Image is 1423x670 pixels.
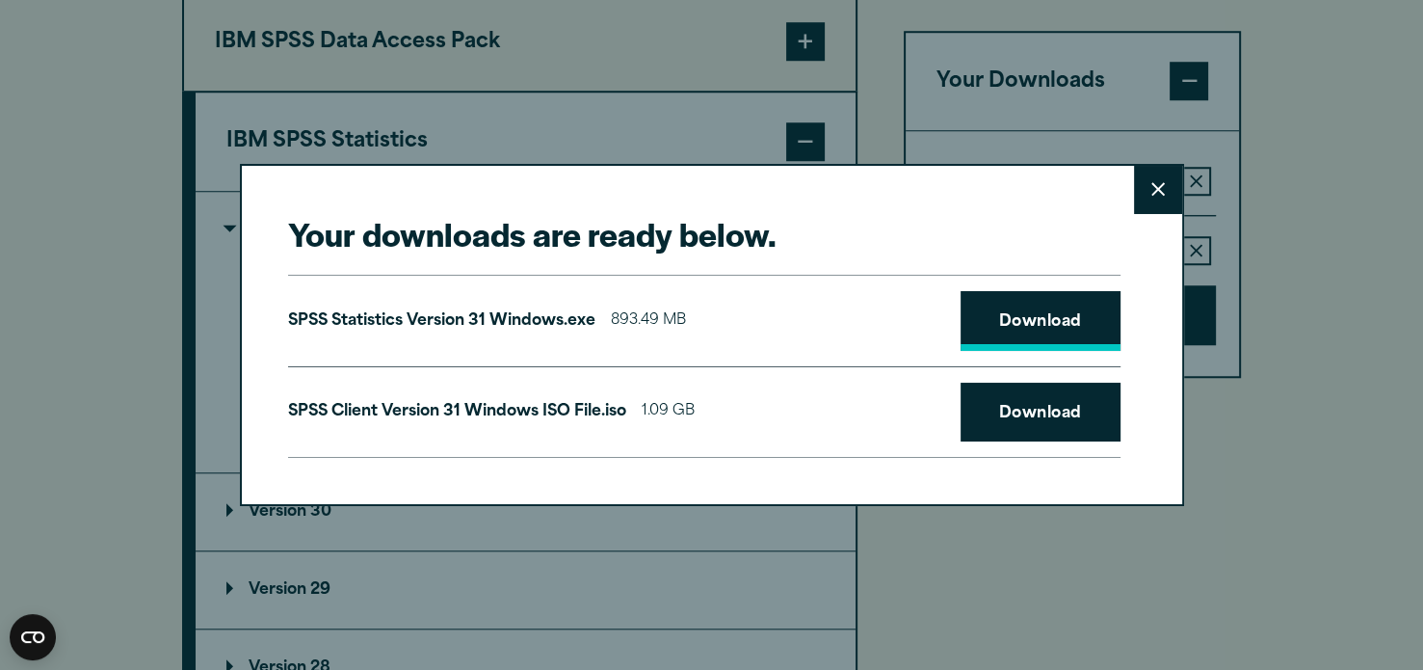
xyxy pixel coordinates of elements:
a: Download [961,291,1120,351]
button: Open CMP widget [10,614,56,660]
p: SPSS Statistics Version 31 Windows.exe [288,308,595,335]
h2: Your downloads are ready below. [288,212,1120,255]
a: Download [961,383,1120,442]
span: 893.49 MB [611,308,686,335]
span: 1.09 GB [642,398,695,426]
p: SPSS Client Version 31 Windows ISO File.iso [288,398,626,426]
